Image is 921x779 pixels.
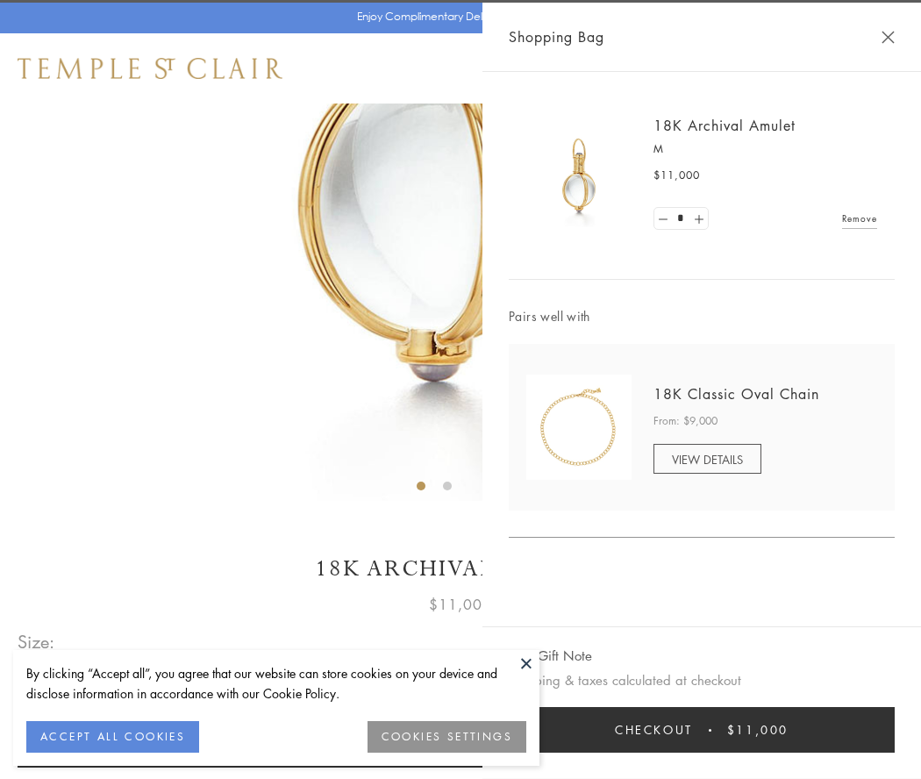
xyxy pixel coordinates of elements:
[26,663,526,704] div: By clicking “Accept all”, you agree that our website can store cookies on your device and disclos...
[509,25,604,48] span: Shopping Bag
[653,384,819,404] a: 18K Classic Oval Chain
[429,593,492,616] span: $11,000
[653,167,700,184] span: $11,000
[26,721,199,753] button: ACCEPT ALL COOKIES
[526,375,632,480] img: N88865-OV18
[18,554,903,584] h1: 18K Archival Amulet
[842,209,877,228] a: Remove
[727,720,789,740] span: $11,000
[672,451,743,468] span: VIEW DETAILS
[509,306,895,326] span: Pairs well with
[509,645,592,667] button: Add Gift Note
[18,58,282,79] img: Temple St. Clair
[689,208,707,230] a: Set quantity to 2
[615,720,693,740] span: Checkout
[357,8,556,25] p: Enjoy Complimentary Delivery & Returns
[653,140,877,158] p: M
[368,721,526,753] button: COOKIES SETTINGS
[18,627,56,656] span: Size:
[653,116,796,135] a: 18K Archival Amulet
[509,669,895,691] p: Shipping & taxes calculated at checkout
[509,707,895,753] button: Checkout $11,000
[653,412,718,430] span: From: $9,000
[882,31,895,44] button: Close Shopping Bag
[653,444,761,474] a: VIEW DETAILS
[654,208,672,230] a: Set quantity to 0
[526,123,632,228] img: 18K Archival Amulet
